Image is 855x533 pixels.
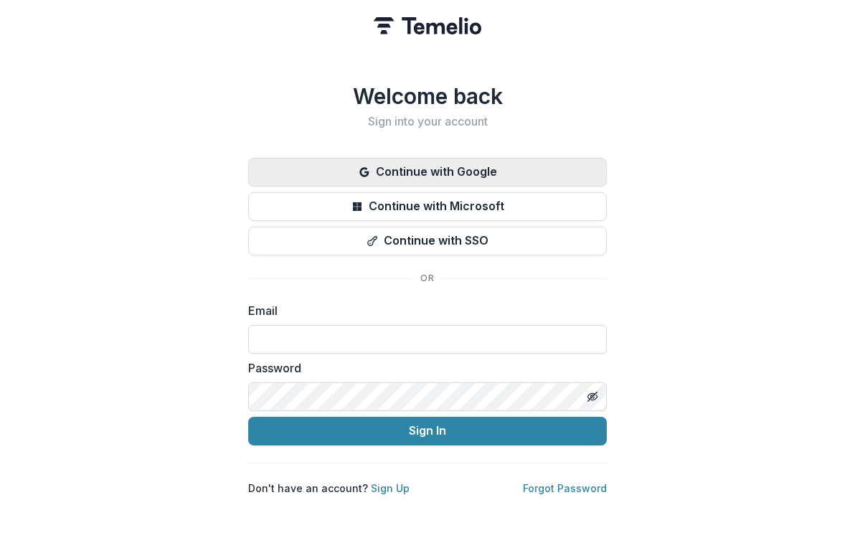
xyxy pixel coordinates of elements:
[248,481,410,496] p: Don't have an account?
[371,482,410,494] a: Sign Up
[248,192,607,221] button: Continue with Microsoft
[248,302,598,319] label: Email
[248,83,607,109] h1: Welcome back
[248,115,607,128] h2: Sign into your account
[248,359,598,377] label: Password
[374,17,481,34] img: Temelio
[248,417,607,445] button: Sign In
[581,385,604,408] button: Toggle password visibility
[523,482,607,494] a: Forgot Password
[248,227,607,255] button: Continue with SSO
[248,158,607,187] button: Continue with Google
